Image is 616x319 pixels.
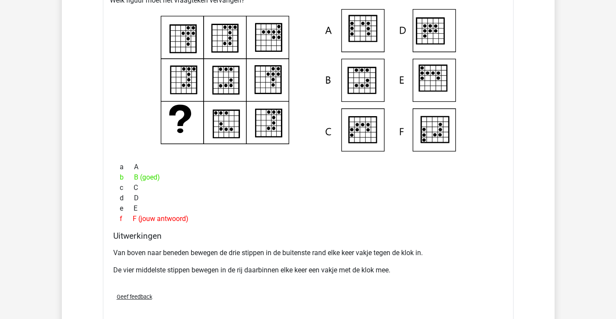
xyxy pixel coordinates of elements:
[113,183,503,193] div: C
[113,265,503,275] p: De vier middelste stippen bewegen in de rij daarbinnen elke keer een vakje met de klok mee.
[120,214,133,224] span: f
[113,203,503,214] div: E
[120,183,134,193] span: c
[113,193,503,203] div: D
[120,172,134,183] span: b
[117,294,152,300] span: Geef feedback
[120,203,134,214] span: e
[113,231,503,241] h4: Uitwerkingen
[120,162,134,172] span: a
[113,172,503,183] div: B (goed)
[113,162,503,172] div: A
[113,214,503,224] div: F (jouw antwoord)
[120,193,134,203] span: d
[113,248,503,258] p: Van boven naar beneden bewegen de drie stippen in de buitenste rand elke keer vakje tegen de klok...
